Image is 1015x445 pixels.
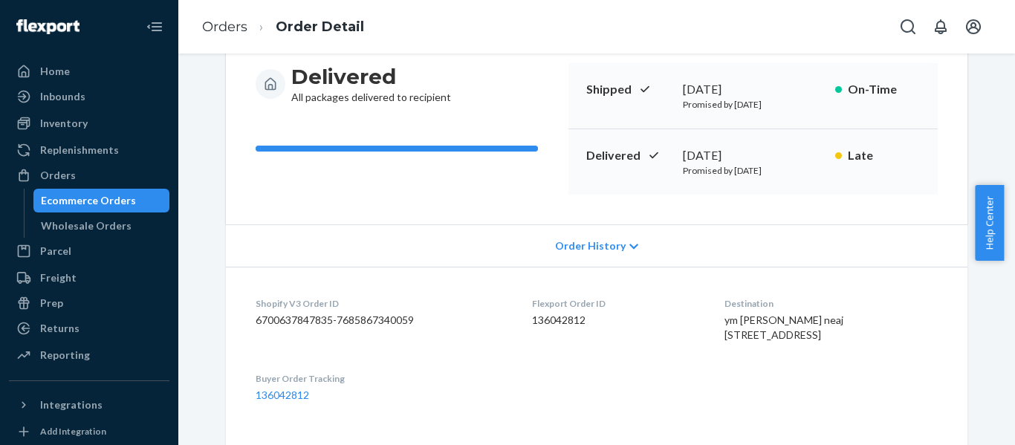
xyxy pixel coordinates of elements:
[140,12,169,42] button: Close Navigation
[893,12,923,42] button: Open Search Box
[555,238,626,253] span: Order History
[586,147,671,164] p: Delivered
[40,270,77,285] div: Freight
[190,5,376,49] ol: breadcrumbs
[256,297,508,310] dt: Shopify V3 Order ID
[586,81,671,98] p: Shipped
[40,168,76,183] div: Orders
[848,81,920,98] p: On-Time
[202,19,247,35] a: Orders
[40,143,119,157] div: Replenishments
[926,12,956,42] button: Open notifications
[724,297,938,310] dt: Destination
[256,389,309,401] a: 136042812
[9,163,169,187] a: Orders
[40,321,80,336] div: Returns
[959,12,988,42] button: Open account menu
[9,138,169,162] a: Replenishments
[33,189,170,212] a: Ecommerce Orders
[9,239,169,263] a: Parcel
[40,116,88,131] div: Inventory
[683,164,823,177] p: Promised by [DATE]
[40,64,70,79] div: Home
[9,343,169,367] a: Reporting
[532,313,700,328] dd: 136042812
[724,314,843,341] span: ym [PERSON_NAME] neaj [STREET_ADDRESS]
[9,59,169,83] a: Home
[40,425,106,438] div: Add Integration
[40,89,85,104] div: Inbounds
[41,218,132,233] div: Wholesale Orders
[256,313,508,328] dd: 6700637847835-7685867340059
[9,423,169,441] a: Add Integration
[40,348,90,363] div: Reporting
[9,266,169,290] a: Freight
[40,397,103,412] div: Integrations
[291,63,451,90] h3: Delivered
[256,372,508,385] dt: Buyer Order Tracking
[683,81,823,98] div: [DATE]
[9,393,169,417] button: Integrations
[33,214,170,238] a: Wholesale Orders
[848,147,920,164] p: Late
[16,19,80,34] img: Flexport logo
[291,63,451,105] div: All packages delivered to recipient
[40,244,71,259] div: Parcel
[9,111,169,135] a: Inventory
[9,85,169,108] a: Inbounds
[41,193,136,208] div: Ecommerce Orders
[683,147,823,164] div: [DATE]
[975,185,1004,261] button: Help Center
[276,19,364,35] a: Order Detail
[9,291,169,315] a: Prep
[683,98,823,111] p: Promised by [DATE]
[9,316,169,340] a: Returns
[532,297,700,310] dt: Flexport Order ID
[40,296,63,311] div: Prep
